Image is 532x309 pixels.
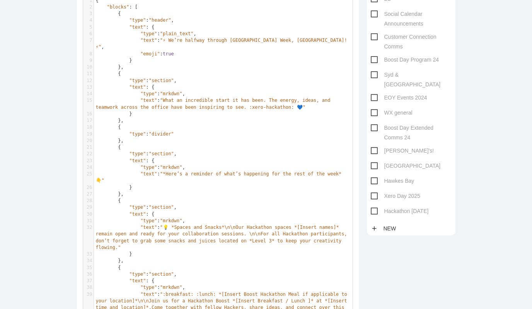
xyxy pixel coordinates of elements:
[83,284,94,291] div: 38
[371,221,400,235] a: addNew
[83,271,94,278] div: 36
[96,24,155,30] span: : {
[160,91,182,96] span: "mrkdwn"
[96,98,333,110] span: :
[83,224,94,231] div: 32
[140,38,157,43] span: "text"
[96,171,344,183] span: :
[160,165,182,170] span: "mrkdwn"
[96,285,185,290] span: : ,
[96,138,124,143] span: },
[96,4,138,10] span: : [
[371,70,452,80] span: Syd & [GEOGRAPHIC_DATA]
[83,278,94,284] div: 37
[129,131,146,137] span: "type"
[83,218,94,224] div: 31
[83,24,94,31] div: 5
[96,225,350,250] span: "💡 *Spaces and Snacks*\n\nOur Hackathon spaces *[Insert names]* remain open and ready for your co...
[83,70,94,77] div: 11
[96,204,177,210] span: : ,
[83,291,94,298] div: 39
[83,184,94,191] div: 26
[140,51,160,57] span: "emoji"
[83,211,94,218] div: 30
[83,77,94,84] div: 12
[96,211,155,217] span: : {
[140,31,157,36] span: "type"
[96,191,124,197] span: },
[140,285,157,290] span: "type"
[163,51,174,57] span: true
[371,32,452,42] span: Customer Connection Comms
[371,108,413,118] span: WX general
[96,38,350,50] span: : ,
[83,37,94,44] div: 7
[96,258,124,263] span: },
[96,11,121,16] span: {
[83,204,94,211] div: 29
[371,9,452,19] span: Social Calendar Announcements
[107,4,129,10] span: "blocks"
[83,111,94,117] div: 16
[140,171,157,177] span: "text"
[96,198,121,203] span: {
[371,161,441,171] span: [GEOGRAPHIC_DATA]
[83,84,94,91] div: 13
[96,64,124,70] span: },
[149,131,174,137] span: "divider"
[83,171,94,177] div: 25
[96,78,177,83] span: : ,
[149,271,174,277] span: "section"
[96,71,121,76] span: {
[96,31,196,36] span: : ,
[96,124,121,130] span: {
[83,57,94,64] div: 9
[96,131,174,137] span: :
[96,58,132,63] span: }
[129,151,146,156] span: "type"
[129,84,146,90] span: "text"
[83,124,94,130] div: 18
[129,24,146,30] span: "text"
[83,117,94,124] div: 17
[371,221,378,235] i: add
[160,31,194,36] span: "plain_text"
[371,191,420,201] span: Xero Day 2025
[96,158,155,163] span: : {
[96,225,350,250] span: :
[140,165,157,170] span: "type"
[96,38,350,50] span: "⚡ We’re halfway through [GEOGRAPHIC_DATA] Week, [GEOGRAPHIC_DATA]! ⚡"
[149,78,174,83] span: "section"
[83,197,94,204] div: 28
[83,264,94,271] div: 35
[83,31,94,37] div: 6
[371,93,427,103] span: EOY Events 2024
[96,251,132,257] span: }
[96,84,155,90] span: : {
[160,218,182,223] span: "mrkdwn"
[129,17,146,23] span: "type"
[129,204,146,210] span: "type"
[96,17,174,23] span: : ,
[83,158,94,164] div: 23
[149,151,174,156] span: "section"
[96,271,177,277] span: : ,
[83,164,94,171] div: 24
[83,64,94,70] div: 10
[83,191,94,197] div: 27
[140,98,157,103] span: "text"
[140,218,157,223] span: "type"
[96,165,185,170] span: : ,
[129,278,146,283] span: "text"
[160,285,182,290] span: "mrkdwn"
[96,265,121,270] span: {
[96,118,124,123] span: },
[83,91,94,97] div: 14
[96,218,185,223] span: : ,
[96,278,155,283] span: : {
[129,158,146,163] span: "text"
[83,51,94,57] div: 8
[83,131,94,137] div: 19
[83,4,94,10] div: 2
[96,91,185,96] span: : ,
